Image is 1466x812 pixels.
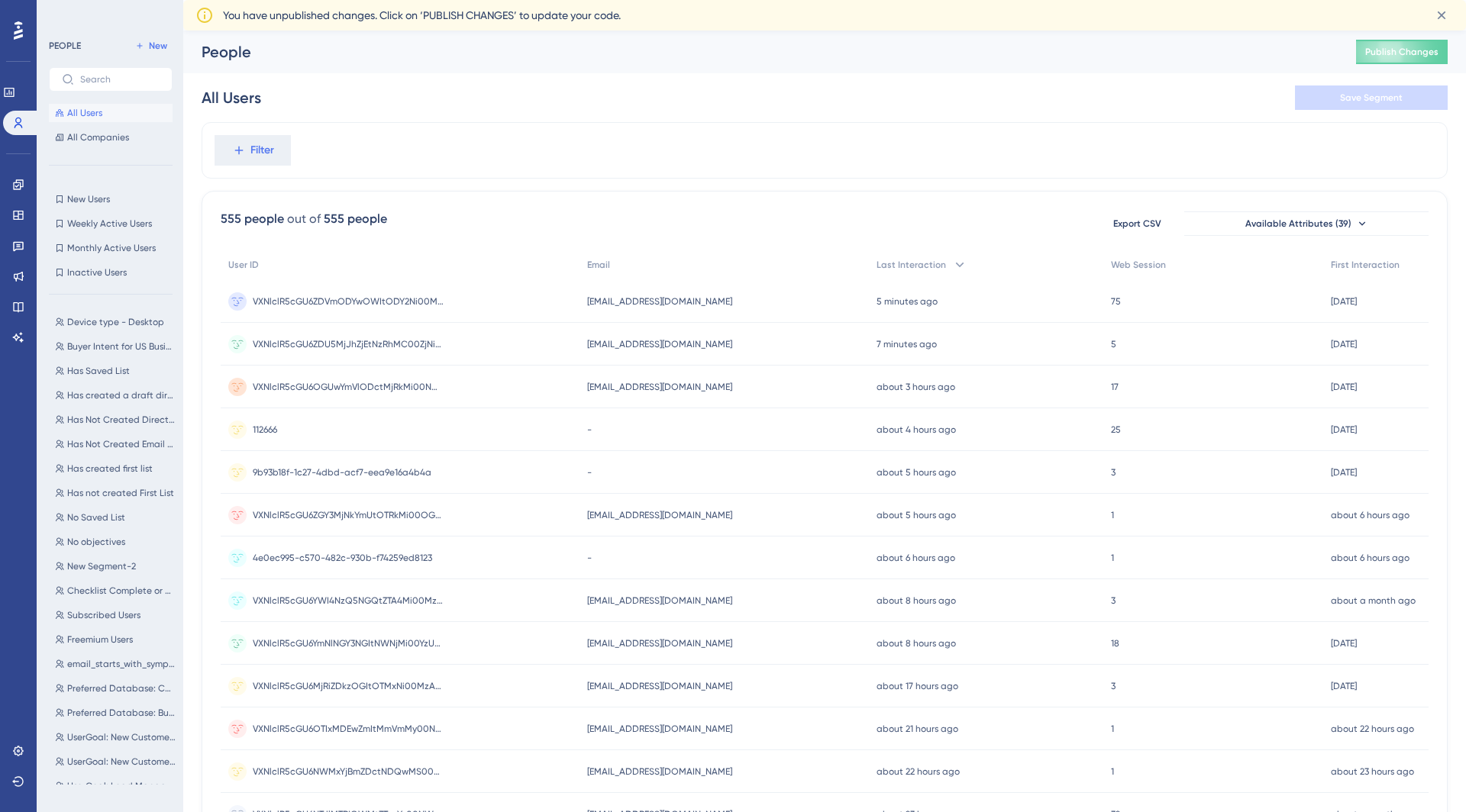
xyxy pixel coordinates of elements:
span: Publish Changes [1365,46,1439,58]
button: Subscribed Users [49,606,182,624]
span: 3 [1111,594,1116,607]
span: New [149,40,167,52]
button: Has created a draft direct mail campaign [49,386,182,404]
span: Inactive Users [67,266,127,279]
span: Has not created First List [67,487,174,499]
span: First Interaction [1331,259,1400,271]
span: 5 [1111,338,1116,350]
time: about 22 hours ago [877,766,960,777]
span: VXNlclR5cGU6NWMxYjBmZDctNDQwMS00Nzk0LTkzNjItMzBjZjE0MjlmMmU3 [253,765,444,778]
time: about 3 hours ago [877,382,955,392]
button: Export CSV [1099,211,1175,236]
span: [EMAIL_ADDRESS][DOMAIN_NAME] [587,338,732,350]
span: UserGoal: New Customers, Lead Management [67,731,176,743]
span: [EMAIL_ADDRESS][DOMAIN_NAME] [587,723,732,735]
button: email_starts_with_symphony [49,655,182,673]
time: about 8 hours ago [877,638,956,649]
div: out of [287,210,321,228]
span: Device type - Desktop [67,316,164,328]
span: VXNlclR5cGU6ZGY3MjNkYmUtOTRkMi00OGFhLWE3MDYtZGI4Y2UzMWRhZTUz [253,509,444,521]
button: Device type - Desktop [49,313,182,331]
button: All Users [49,104,173,122]
span: 75 [1111,295,1121,308]
span: Web Session [1111,259,1166,271]
time: about 8 hours ago [877,595,956,606]
time: about 6 hours ago [877,553,955,563]
span: [EMAIL_ADDRESS][DOMAIN_NAME] [587,680,732,692]
span: - [587,424,592,436]
span: 3 [1111,680,1116,692]
span: Monthly Active Users [67,242,156,254]
time: [DATE] [1331,467,1357,478]
span: 4e0ec995-c570-482c-930b-f74259ed8123 [253,552,432,564]
span: VXNlclR5cGU6OTIxMDEwZmItMmVmMy00NTY0LWE5YzctODQyNGE0MmMzOWQ0 [253,723,444,735]
button: Preferred Database: Consumer [49,679,182,698]
button: Filter [215,135,291,166]
span: Has created first list [67,462,153,475]
span: Has created a draft direct mail campaign [67,389,176,401]
span: Weekly Active Users [67,217,152,230]
button: All Companies [49,128,173,147]
span: 3 [1111,466,1116,478]
span: Subscribed Users [67,609,140,621]
span: VXNlclR5cGU6MjRiZDkzOGItOTMxNi00MzA2LWI1OTAtYmU2NmQ5MjI2NDc5 [253,680,444,692]
time: [DATE] [1331,638,1357,649]
div: PEOPLE [49,40,81,52]
time: about 23 hours ago [1331,766,1414,777]
span: email_starts_with_symphony [67,658,176,670]
span: You have unpublished changes. Click on ‘PUBLISH CHANGES’ to update your code. [223,6,621,24]
span: Filter [250,141,274,159]
span: Preferred Database: Business [67,707,176,719]
button: Has Saved List [49,362,182,380]
time: [DATE] [1331,296,1357,307]
button: UserGoal: New Customers, Lead Management [49,728,182,746]
span: 112666 [253,424,277,436]
button: Preferred Database: Business [49,704,182,722]
button: Has not created First List [49,484,182,502]
span: User ID [228,259,259,271]
span: [EMAIL_ADDRESS][DOMAIN_NAME] [587,509,732,521]
button: Weekly Active Users [49,214,173,233]
span: 18 [1111,637,1119,649]
button: Freemium Users [49,630,182,649]
button: Monthly Active Users [49,239,173,257]
span: - [587,466,592,478]
span: Freemium Users [67,633,133,646]
span: No Saved List [67,511,125,524]
span: - [587,552,592,564]
span: Has Not Created Direct Mail Campaign [67,414,176,426]
button: Publish Changes [1356,40,1448,64]
span: 1 [1111,723,1114,735]
time: [DATE] [1331,681,1357,691]
span: Has Not Created Email Campaign [67,438,176,450]
span: No objectives [67,536,125,548]
span: Export CSV [1113,217,1161,230]
span: All Companies [67,131,129,143]
span: Buyer Intent for US Business [67,340,176,353]
button: No objectives [49,533,182,551]
button: Available Attributes (39) [1184,211,1429,236]
span: [EMAIL_ADDRESS][DOMAIN_NAME] [587,295,732,308]
button: Checklist Complete or Dismissed [49,582,182,600]
span: Available Attributes (39) [1245,217,1351,230]
time: about 6 hours ago [1331,553,1409,563]
span: [EMAIL_ADDRESS][DOMAIN_NAME] [587,765,732,778]
input: Search [80,74,160,85]
button: Has created first list [49,459,182,478]
span: Preferred Database: Consumer [67,682,176,694]
span: Checklist Complete or Dismissed [67,585,176,597]
div: 555 people [221,210,284,228]
div: 555 people [324,210,387,228]
button: Save Segment [1295,85,1448,110]
button: Inactive Users [49,263,173,282]
span: UserGoal: New Customers, Campaigns [67,756,176,768]
button: No Saved List [49,508,182,527]
span: [EMAIL_ADDRESS][DOMAIN_NAME] [587,594,732,607]
span: 25 [1111,424,1121,436]
time: [DATE] [1331,424,1357,435]
time: 7 minutes ago [877,339,937,350]
span: VXNlclR5cGU6ZDVmODYwOWItODY2Ni00M2EwLTljMDItNDNhMDZiZjU2Nzc3 [253,295,444,308]
time: about 5 hours ago [877,510,956,520]
time: [DATE] [1331,382,1357,392]
span: 9b93b18f-1c27-4dbd-acf7-eea9e16a4b4a [253,466,431,478]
